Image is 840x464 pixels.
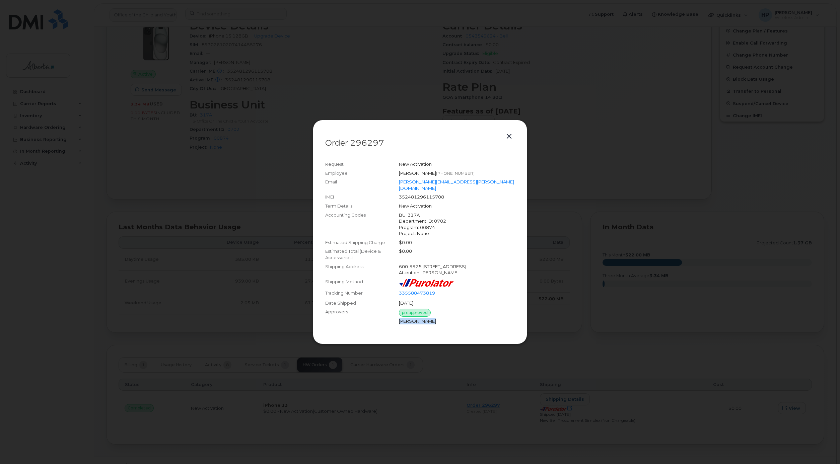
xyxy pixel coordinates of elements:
a: [PERSON_NAME][EMAIL_ADDRESS][PERSON_NAME][DOMAIN_NAME] [399,179,514,191]
div: Estimated Shipping Charge [325,239,399,246]
div: Attention: [PERSON_NAME] [399,269,515,276]
div: BU: 317A [399,212,515,218]
div: IMEI [325,194,399,200]
div: Program: 00874 [399,224,515,231]
div: $0.00 [399,248,515,260]
a: Open shipping details in new tab [435,290,440,296]
div: Employee [325,170,399,176]
div: Project: None [399,230,515,237]
div: New Activation [399,161,515,167]
p: Order 296297 [325,139,515,147]
div: Date Shipped [325,300,399,306]
div: New Activation [399,203,515,209]
div: Request [325,161,399,167]
img: purolator-9dc0d6913a5419968391dc55414bb4d415dd17fc9089aa56d78149fa0af40473.png [399,279,454,287]
div: Approvers [325,309,399,324]
div: Shipping Address [325,263,399,276]
div: preapproved [399,309,431,317]
div: $0.00 [399,239,515,246]
div: Email [325,179,399,191]
div: Accounting Codes [325,212,399,237]
div: [PERSON_NAME] [399,318,515,324]
div: [PERSON_NAME] [399,170,515,176]
a: 335588473819 [399,290,435,297]
div: Tracking Number [325,290,399,297]
div: [DATE] [399,300,515,306]
div: Department ID: 0702 [399,218,515,224]
div: 352481296115708 [399,194,515,200]
div: Estimated Total (Device & Accessories) [325,248,399,260]
div: Term Details [325,203,399,209]
div: 600-9925 [STREET_ADDRESS] [399,263,515,270]
span: [PHONE_NUMBER] [436,171,475,176]
div: Shipping Method [325,279,399,287]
